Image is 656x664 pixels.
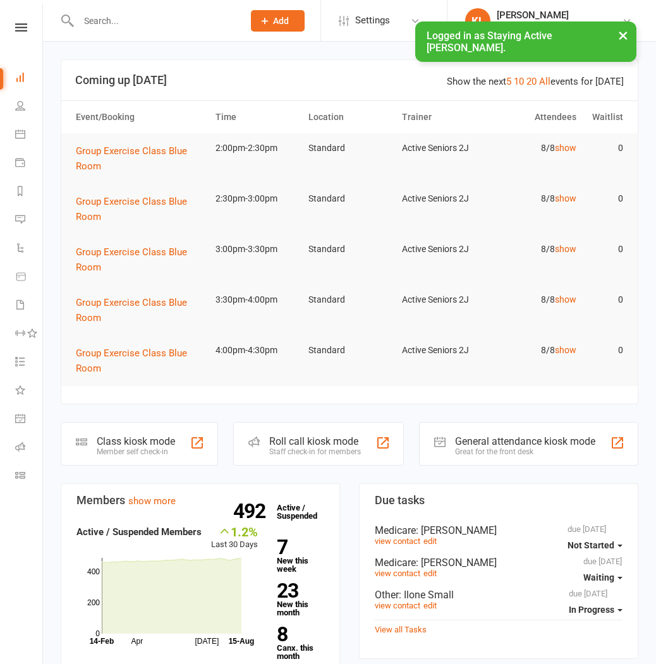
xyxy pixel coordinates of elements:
td: Active Seniors 2J [396,285,489,315]
td: Active Seniors 2J [396,133,489,163]
span: : Ilone Small [399,589,454,601]
span: Add [273,16,289,26]
span: Not Started [568,540,614,550]
a: Dashboard [15,64,44,93]
a: show more [128,495,176,507]
td: 3:30pm-4:00pm [210,285,303,315]
a: All [539,76,550,87]
td: 8/8 [489,133,582,163]
input: Search... [75,12,234,30]
strong: 7 [277,538,320,557]
div: Medicare [375,557,623,569]
a: view contact [375,601,420,610]
button: Group Exercise Class Blue Room [76,346,204,376]
span: Logged in as Staying Active [PERSON_NAME]. [427,30,552,54]
td: Active Seniors 2J [396,184,489,214]
a: Payments [15,150,44,178]
a: Class kiosk mode [15,462,44,491]
button: Group Exercise Class Blue Room [76,143,204,174]
a: show [555,294,576,305]
td: 0 [582,133,629,163]
a: view contact [375,569,420,578]
button: Add [251,10,305,32]
a: Reports [15,178,44,207]
a: show [555,244,576,254]
span: Group Exercise Class Blue Room [76,297,187,323]
a: 10 [514,76,524,87]
h3: Coming up [DATE] [75,74,624,87]
button: Waiting [583,566,623,589]
a: People [15,93,44,121]
td: 8/8 [489,234,582,264]
button: In Progress [569,598,623,621]
td: Standard [303,285,396,315]
a: 20 [526,76,537,87]
div: [PERSON_NAME] [497,9,622,21]
a: 492Active / Suspended [270,494,326,529]
strong: Active / Suspended Members [76,526,202,538]
strong: 492 [233,502,270,521]
th: Location [303,101,396,133]
span: Settings [355,6,390,35]
div: Last 30 Days [211,524,258,552]
div: Great for the front desk [455,447,595,456]
strong: 23 [277,581,320,600]
a: edit [423,569,437,578]
a: General attendance kiosk mode [15,406,44,434]
a: What's New [15,377,44,406]
td: 2:00pm-2:30pm [210,133,303,163]
th: Attendees [489,101,582,133]
td: Standard [303,335,396,365]
a: Roll call kiosk mode [15,434,44,462]
th: Trainer [396,101,489,133]
h3: Due tasks [375,494,623,507]
span: Waiting [583,572,614,583]
a: 7New this week [277,538,325,573]
a: View all Tasks [375,625,427,634]
td: 8/8 [489,184,582,214]
button: Group Exercise Class Blue Room [76,295,204,325]
div: Medicare [375,524,623,536]
th: Time [210,101,303,133]
strong: 8 [277,625,320,644]
button: × [612,21,635,49]
a: edit [423,601,437,610]
a: Product Sales [15,263,44,292]
h3: Members [76,494,324,507]
button: Group Exercise Class Blue Room [76,244,204,275]
td: 0 [582,234,629,264]
a: 5 [506,76,511,87]
a: view contact [375,536,420,546]
td: 8/8 [489,335,582,365]
div: Member self check-in [97,447,175,456]
button: Not Started [568,534,623,557]
td: Active Seniors 2J [396,335,489,365]
span: Group Exercise Class Blue Room [76,246,187,273]
td: 2:30pm-3:00pm [210,184,303,214]
div: Class kiosk mode [97,435,175,447]
div: Other [375,589,623,601]
a: show [555,193,576,203]
td: Standard [303,184,396,214]
th: Event/Booking [70,101,210,133]
div: Roll call kiosk mode [269,435,361,447]
td: Standard [303,234,396,264]
td: 8/8 [489,285,582,315]
td: Active Seniors 2J [396,234,489,264]
div: Show the next events for [DATE] [447,74,624,89]
a: 23New this month [277,581,325,617]
a: show [555,143,576,153]
a: show [555,345,576,355]
div: Staff check-in for members [269,447,361,456]
div: General attendance kiosk mode [455,435,595,447]
a: 8Canx. this month [277,625,325,660]
div: Staying Active [PERSON_NAME] [497,21,622,32]
span: Group Exercise Class Blue Room [76,347,187,374]
td: 4:00pm-4:30pm [210,335,303,365]
td: 0 [582,335,629,365]
span: Group Exercise Class Blue Room [76,145,187,172]
div: 1.2% [211,524,258,538]
span: Group Exercise Class Blue Room [76,196,187,222]
td: 0 [582,285,629,315]
th: Waitlist [582,101,629,133]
